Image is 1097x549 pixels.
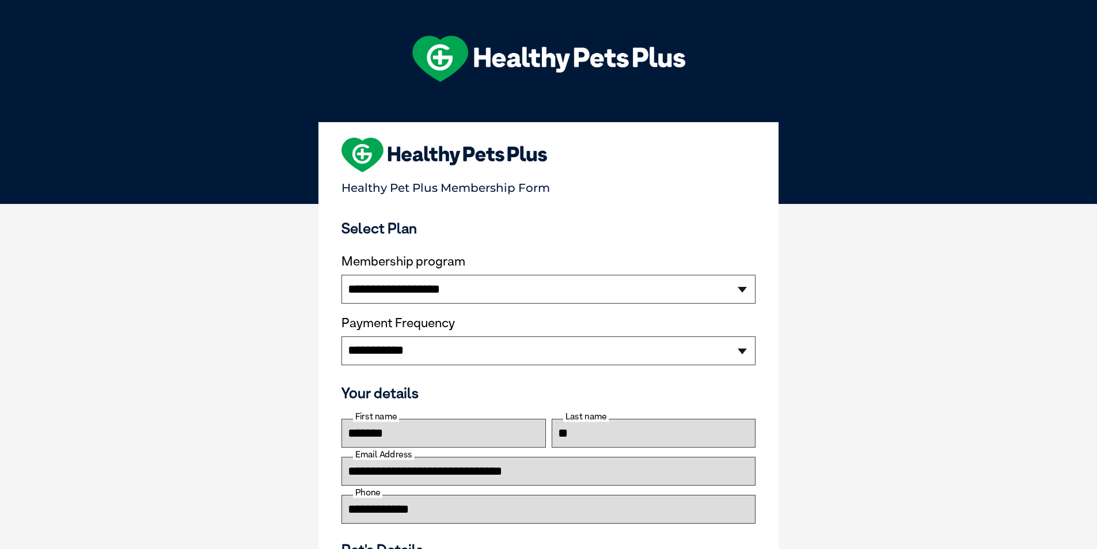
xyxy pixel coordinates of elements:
label: Email Address [353,449,414,460]
label: Phone [353,487,382,498]
label: Payment Frequency [341,316,455,331]
label: First name [353,411,399,422]
img: heart-shape-hpp-logo-large.png [341,138,547,172]
img: hpp-logo-landscape-green-white.png [412,36,685,82]
label: Membership program [341,254,756,269]
h3: Select Plan [341,219,756,237]
h3: Your details [341,384,756,402]
p: Healthy Pet Plus Membership Form [341,176,756,195]
label: Last name [563,411,609,422]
